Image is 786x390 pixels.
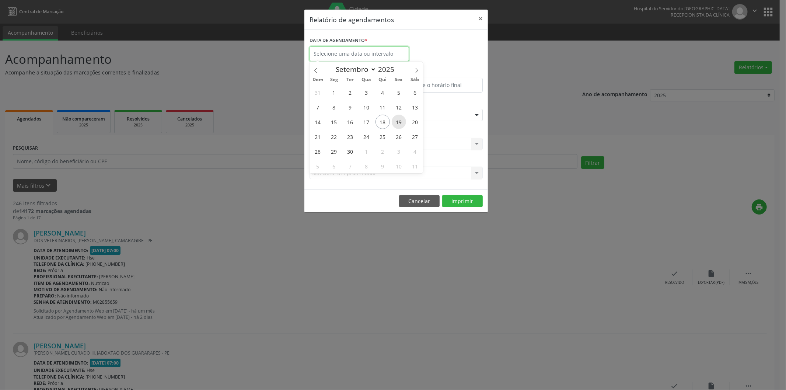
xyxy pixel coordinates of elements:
span: Setembro 18, 2025 [375,115,390,129]
span: Setembro 14, 2025 [311,115,325,129]
span: Setembro 19, 2025 [392,115,406,129]
span: Dom [310,77,326,82]
span: Setembro 3, 2025 [359,85,374,100]
span: Seg [326,77,342,82]
span: Qui [374,77,391,82]
span: Outubro 10, 2025 [392,159,406,173]
span: Setembro 30, 2025 [343,144,357,159]
span: Outubro 7, 2025 [343,159,357,173]
span: Outubro 1, 2025 [359,144,374,159]
h5: Relatório de agendamentos [310,15,394,24]
button: Cancelar [399,195,440,208]
span: Outubro 6, 2025 [327,159,341,173]
span: Sáb [407,77,423,82]
span: Setembro 16, 2025 [343,115,357,129]
span: Setembro 29, 2025 [327,144,341,159]
span: Setembro 20, 2025 [408,115,422,129]
span: Outubro 5, 2025 [311,159,325,173]
span: Setembro 1, 2025 [327,85,341,100]
span: Outubro 4, 2025 [408,144,422,159]
span: Setembro 24, 2025 [359,129,374,144]
label: DATA DE AGENDAMENTO [310,35,367,46]
span: Setembro 17, 2025 [359,115,374,129]
span: Setembro 22, 2025 [327,129,341,144]
input: Selecione uma data ou intervalo [310,46,409,61]
label: ATÉ [398,66,483,78]
span: Setembro 5, 2025 [392,85,406,100]
span: Setembro 15, 2025 [327,115,341,129]
span: Setembro 9, 2025 [343,100,357,114]
span: Setembro 27, 2025 [408,129,422,144]
span: Setembro 11, 2025 [375,100,390,114]
span: Setembro 25, 2025 [375,129,390,144]
button: Imprimir [442,195,483,208]
input: Year [376,65,401,74]
span: Setembro 23, 2025 [343,129,357,144]
span: Outubro 11, 2025 [408,159,422,173]
span: Outubro 3, 2025 [392,144,406,159]
span: Sex [391,77,407,82]
span: Qua [358,77,374,82]
button: Close [473,10,488,28]
span: Agosto 31, 2025 [311,85,325,100]
span: Setembro 13, 2025 [408,100,422,114]
span: Ter [342,77,358,82]
span: Outubro 9, 2025 [375,159,390,173]
span: Outubro 2, 2025 [375,144,390,159]
span: Setembro 8, 2025 [327,100,341,114]
span: Setembro 28, 2025 [311,144,325,159]
span: Setembro 6, 2025 [408,85,422,100]
span: Setembro 7, 2025 [311,100,325,114]
span: Setembro 21, 2025 [311,129,325,144]
select: Month [332,64,376,74]
span: Setembro 2, 2025 [343,85,357,100]
span: Setembro 4, 2025 [375,85,390,100]
span: Outubro 8, 2025 [359,159,374,173]
span: Setembro 10, 2025 [359,100,374,114]
span: Setembro 12, 2025 [392,100,406,114]
span: Setembro 26, 2025 [392,129,406,144]
input: Selecione o horário final [398,78,483,93]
